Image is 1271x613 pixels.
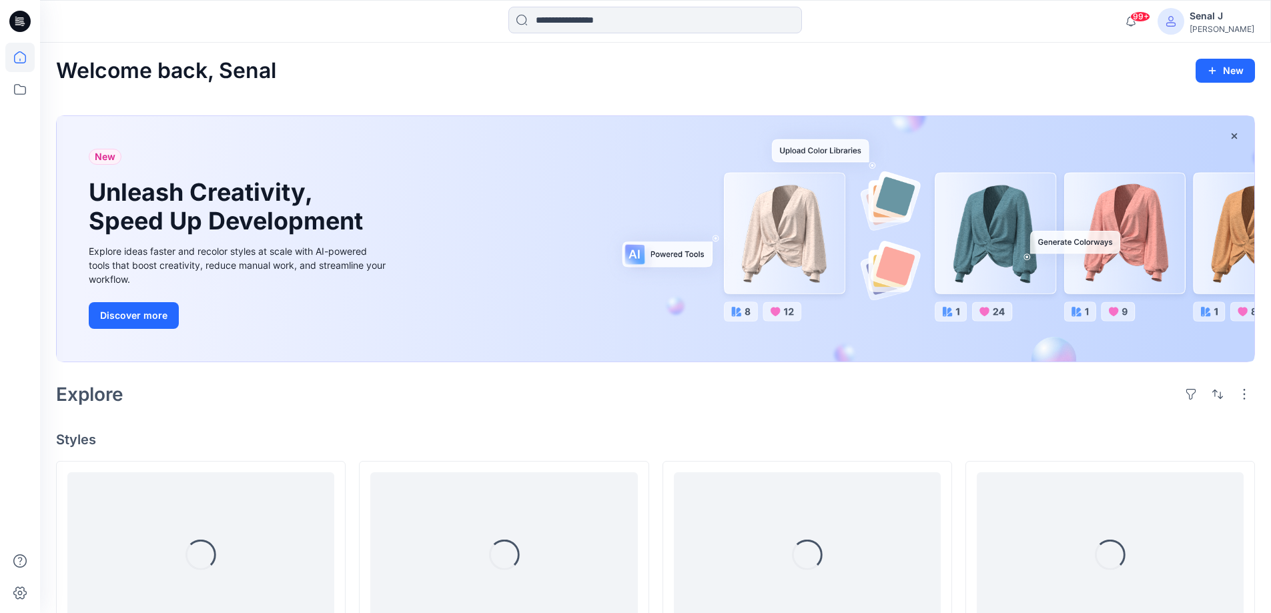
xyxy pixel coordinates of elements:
[1196,59,1255,83] button: New
[89,178,369,235] h1: Unleash Creativity, Speed Up Development
[95,149,115,165] span: New
[56,432,1255,448] h4: Styles
[1190,24,1254,34] div: [PERSON_NAME]
[89,302,179,329] button: Discover more
[1130,11,1150,22] span: 99+
[1190,8,1254,24] div: Senal J
[89,302,389,329] a: Discover more
[89,244,389,286] div: Explore ideas faster and recolor styles at scale with AI-powered tools that boost creativity, red...
[56,59,276,83] h2: Welcome back, Senal
[1166,16,1176,27] svg: avatar
[56,384,123,405] h2: Explore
